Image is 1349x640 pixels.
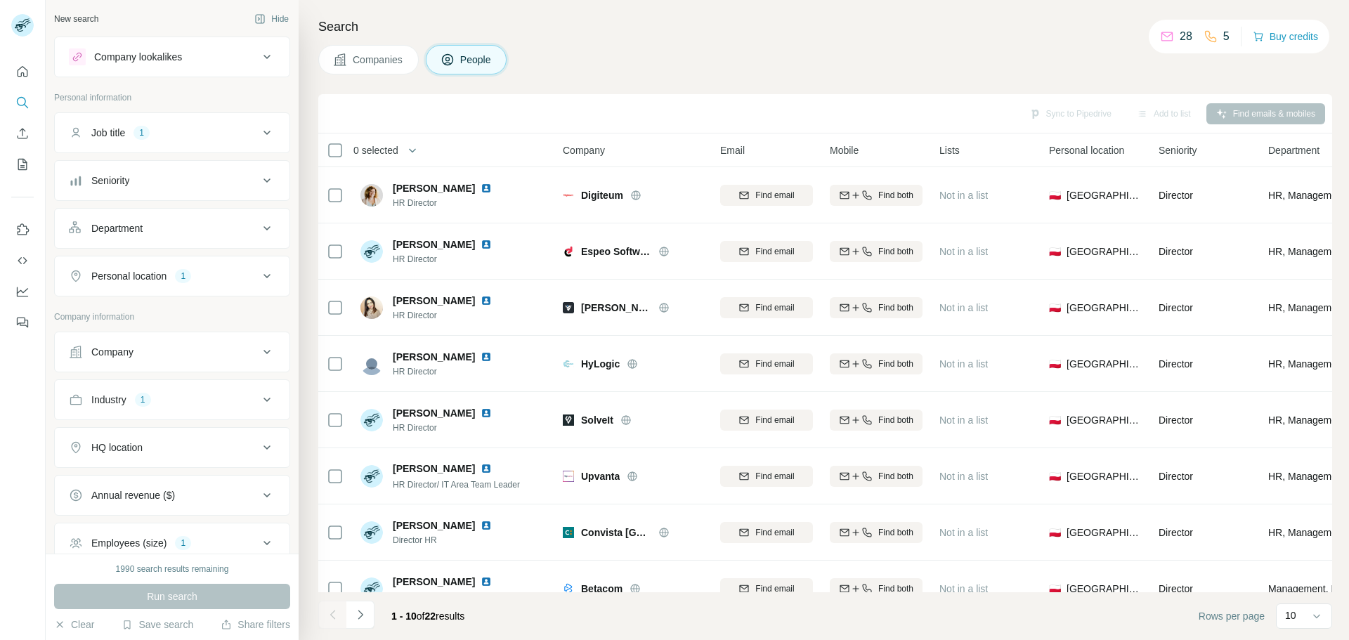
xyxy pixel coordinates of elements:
[55,526,289,560] button: Employees (size)1
[353,143,398,157] span: 0 selected
[581,413,613,427] span: SolveIt
[55,335,289,369] button: Company
[563,246,574,257] img: Logo of Espeo Software
[393,237,475,252] span: [PERSON_NAME]
[346,601,374,629] button: Navigate to next page
[939,143,960,157] span: Lists
[94,50,182,64] div: Company lookalikes
[55,259,289,293] button: Personal location1
[939,471,988,482] span: Not in a list
[830,241,923,262] button: Find both
[878,470,913,483] span: Find both
[830,410,923,431] button: Find both
[481,351,492,363] img: LinkedIn logo
[135,393,151,406] div: 1
[360,409,383,431] img: Avatar
[1067,582,1142,596] span: [GEOGRAPHIC_DATA]
[122,618,193,632] button: Save search
[460,53,493,67] span: People
[481,576,492,587] img: LinkedIn logo
[11,90,34,115] button: Search
[54,618,94,632] button: Clear
[221,618,290,632] button: Share filters
[91,269,167,283] div: Personal location
[1049,357,1061,371] span: 🇵🇱
[939,190,988,201] span: Not in a list
[1159,143,1197,157] span: Seniority
[1159,414,1193,426] span: Director
[1067,357,1142,371] span: [GEOGRAPHIC_DATA]
[830,353,923,374] button: Find both
[830,578,923,599] button: Find both
[755,301,794,314] span: Find email
[54,91,290,104] p: Personal information
[755,189,794,202] span: Find email
[360,353,383,375] img: Avatar
[720,578,813,599] button: Find email
[830,185,923,206] button: Find both
[830,466,923,487] button: Find both
[91,440,143,455] div: HQ location
[830,522,923,543] button: Find both
[1049,525,1061,540] span: 🇵🇱
[481,407,492,419] img: LinkedIn logo
[54,13,98,25] div: New search
[1067,469,1142,483] span: [GEOGRAPHIC_DATA]
[481,463,492,474] img: LinkedIn logo
[563,302,574,313] img: Logo of Cherish DEV
[1268,413,1345,427] span: HR, Management
[1268,143,1319,157] span: Department
[755,414,794,426] span: Find email
[830,297,923,318] button: Find both
[1268,188,1345,202] span: HR, Management
[1159,583,1193,594] span: Director
[393,480,520,490] span: HR Director/ IT Area Team Leader
[55,116,289,150] button: Job title1
[1067,244,1142,259] span: [GEOGRAPHIC_DATA]
[393,350,475,364] span: [PERSON_NAME]
[11,310,34,335] button: Feedback
[581,301,651,315] span: [PERSON_NAME]
[1049,469,1061,483] span: 🇵🇱
[878,358,913,370] span: Find both
[91,488,175,502] div: Annual revenue ($)
[91,174,129,188] div: Seniority
[720,185,813,206] button: Find email
[830,143,859,157] span: Mobile
[393,309,509,322] span: HR Director
[393,365,509,378] span: HR Director
[1223,28,1230,45] p: 5
[393,534,509,547] span: Director HR
[393,181,475,195] span: [PERSON_NAME]
[55,211,289,245] button: Department
[175,270,191,282] div: 1
[720,353,813,374] button: Find email
[393,197,509,209] span: HR Director
[1049,582,1061,596] span: 🇵🇱
[360,521,383,544] img: Avatar
[755,358,794,370] span: Find email
[393,462,475,476] span: [PERSON_NAME]
[175,537,191,549] div: 1
[393,422,509,434] span: HR Director
[720,297,813,318] button: Find email
[563,190,574,201] img: Logo of Digiteum
[11,59,34,84] button: Quick start
[1159,246,1193,257] span: Director
[878,189,913,202] span: Find both
[360,577,383,600] img: Avatar
[55,383,289,417] button: Industry1
[393,406,475,420] span: [PERSON_NAME]
[1199,609,1265,623] span: Rows per page
[581,244,651,259] span: Espeo Software
[563,414,574,426] img: Logo of SolveIt
[91,345,133,359] div: Company
[481,295,492,306] img: LinkedIn logo
[481,520,492,531] img: LinkedIn logo
[393,295,475,306] span: [PERSON_NAME]
[54,311,290,323] p: Company information
[755,582,794,595] span: Find email
[1067,525,1142,540] span: [GEOGRAPHIC_DATA]
[1159,358,1193,370] span: Director
[1067,413,1142,427] span: [GEOGRAPHIC_DATA]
